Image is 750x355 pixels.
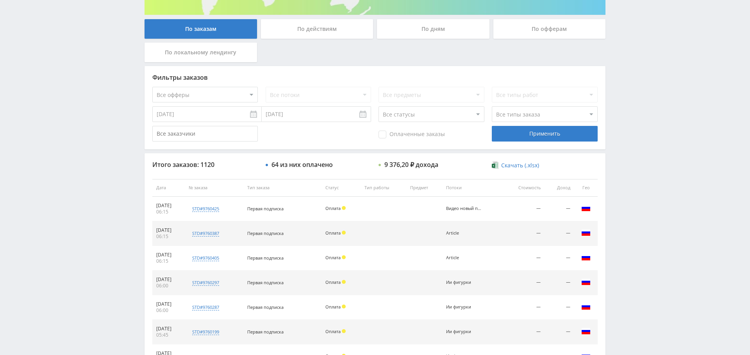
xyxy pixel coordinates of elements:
[492,161,498,169] img: xlsx
[152,126,258,142] input: Все заказчики
[493,19,606,39] div: По офферам
[545,179,574,197] th: Доход
[192,255,219,261] div: std#9760405
[581,228,591,237] img: rus.png
[502,271,545,295] td: —
[321,179,361,197] th: Статус
[492,161,539,169] a: Скачать (.xlsx)
[545,197,574,221] td: —
[247,206,284,212] span: Первая подписка
[325,205,341,211] span: Оплата
[152,74,598,81] div: Фильтры заказов
[261,19,373,39] div: По действиям
[247,304,284,310] span: Первая подписка
[342,255,346,259] span: Холд
[502,320,545,344] td: —
[446,329,481,334] div: Ии фигурки
[574,179,598,197] th: Гео
[581,326,591,336] img: rus.png
[377,19,489,39] div: По дням
[502,221,545,246] td: —
[446,231,481,236] div: Article
[156,283,181,289] div: 06:00
[325,255,341,260] span: Оплата
[156,203,181,209] div: [DATE]
[325,279,341,285] span: Оплата
[156,326,181,332] div: [DATE]
[581,203,591,213] img: rus.png
[545,221,574,246] td: —
[247,280,284,285] span: Первая подписка
[446,305,481,310] div: Ии фигурки
[156,307,181,314] div: 06:00
[581,253,591,262] img: rus.png
[247,230,284,236] span: Первая подписка
[247,329,284,335] span: Первая подписка
[185,179,243,197] th: № заказа
[502,246,545,271] td: —
[581,277,591,287] img: rus.png
[545,271,574,295] td: —
[446,255,481,260] div: Article
[581,302,591,311] img: rus.png
[152,161,258,168] div: Итого заказов: 1120
[145,43,257,62] div: По локальному лендингу
[325,304,341,310] span: Оплата
[192,329,219,335] div: std#9760199
[156,332,181,338] div: 05:45
[545,295,574,320] td: —
[192,280,219,286] div: std#9760297
[156,301,181,307] div: [DATE]
[156,276,181,283] div: [DATE]
[502,179,545,197] th: Стоимость
[502,197,545,221] td: —
[342,329,346,333] span: Холд
[156,258,181,264] div: 06:15
[156,209,181,215] div: 06:15
[271,161,333,168] div: 64 из них оплачено
[342,231,346,235] span: Холд
[156,252,181,258] div: [DATE]
[156,233,181,240] div: 06:15
[446,280,481,285] div: Ии фигурки
[342,305,346,308] span: Холд
[545,320,574,344] td: —
[192,304,219,310] div: std#9760287
[243,179,321,197] th: Тип заказа
[247,255,284,261] span: Первая подписка
[342,280,346,284] span: Холд
[325,328,341,334] span: Оплата
[446,206,481,211] div: Видео новый промт
[342,206,346,210] span: Холд
[545,246,574,271] td: —
[502,295,545,320] td: —
[192,230,219,237] div: std#9760387
[492,126,597,142] div: Применить
[325,230,341,236] span: Оплата
[406,179,442,197] th: Предмет
[192,206,219,212] div: std#9760425
[152,179,185,197] th: Дата
[379,131,445,138] span: Оплаченные заказы
[384,161,438,168] div: 9 376,20 ₽ дохода
[501,162,539,169] span: Скачать (.xlsx)
[145,19,257,39] div: По заказам
[442,179,502,197] th: Потоки
[361,179,406,197] th: Тип работы
[156,227,181,233] div: [DATE]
